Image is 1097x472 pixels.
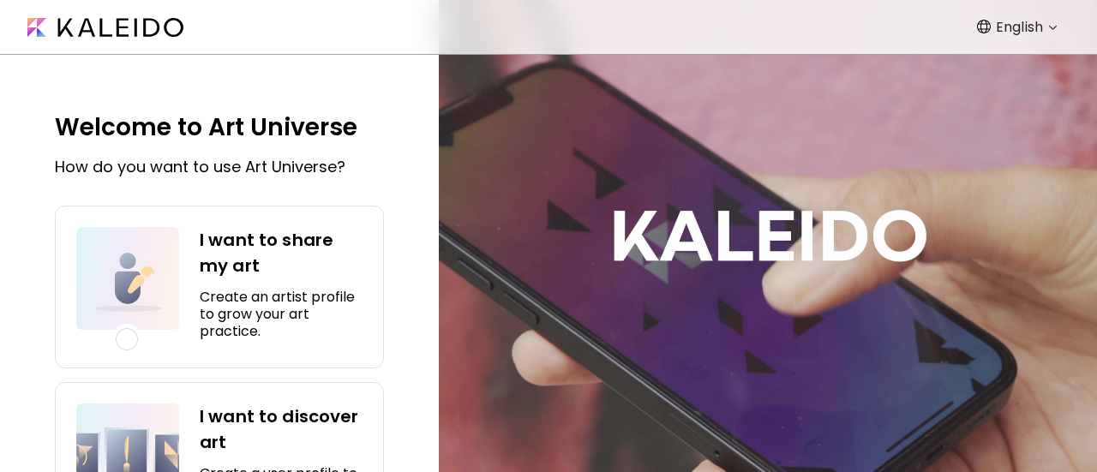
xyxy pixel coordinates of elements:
h5: Create an artist profile to grow your art practice. [200,289,363,340]
img: illustration [76,227,179,330]
div: English [982,14,1064,41]
h4: I want to discover art [200,403,363,455]
h5: How do you want to use Art Universe? [55,156,345,178]
h5: Welcome to Art Universe [55,110,357,146]
h4: I want to share my art [200,227,363,278]
img: Kaleido [27,18,183,37]
img: Language [977,20,991,33]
